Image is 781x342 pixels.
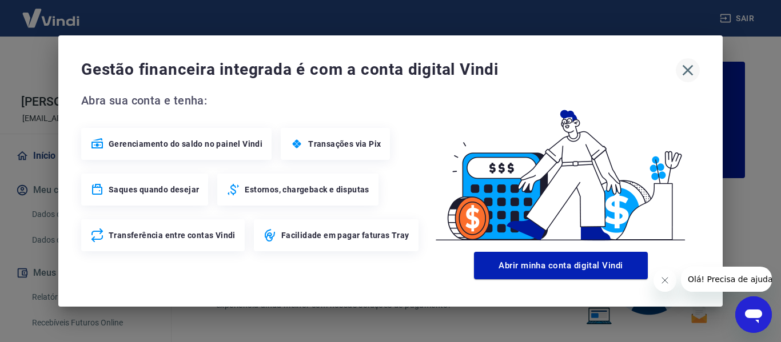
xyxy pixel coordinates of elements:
span: Gestão financeira integrada é com a conta digital Vindi [81,58,676,81]
span: Olá! Precisa de ajuda? [7,8,96,17]
span: Estornos, chargeback e disputas [245,184,369,195]
span: Transferência entre contas Vindi [109,230,236,241]
span: Gerenciamento do saldo no painel Vindi [109,138,262,150]
button: Abrir minha conta digital Vindi [474,252,648,279]
span: Saques quando desejar [109,184,199,195]
iframe: Fechar mensagem [654,269,676,292]
iframe: Botão para abrir a janela de mensagens [735,296,772,333]
span: Facilidade em pagar faturas Tray [281,230,409,241]
img: Good Billing [422,91,700,247]
span: Abra sua conta e tenha: [81,91,422,110]
span: Transações via Pix [308,138,381,150]
iframe: Mensagem da empresa [681,267,772,292]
